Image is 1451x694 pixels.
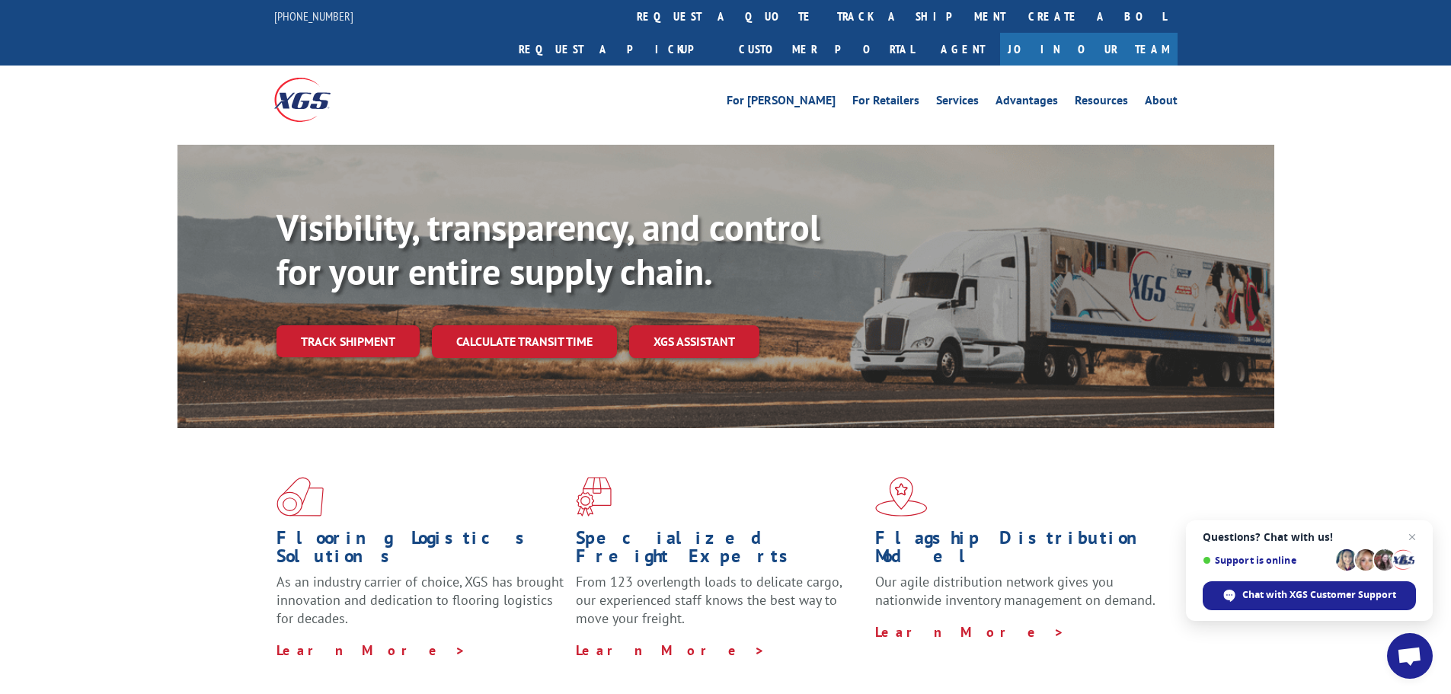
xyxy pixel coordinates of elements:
[727,33,925,66] a: Customer Portal
[852,94,919,111] a: For Retailers
[507,33,727,66] a: Request a pickup
[875,477,928,517] img: xgs-icon-flagship-distribution-model-red
[1203,531,1416,543] span: Questions? Chat with us!
[276,477,324,517] img: xgs-icon-total-supply-chain-intelligence-red
[875,623,1065,641] a: Learn More >
[1242,588,1396,602] span: Chat with XGS Customer Support
[875,573,1155,609] span: Our agile distribution network gives you nationwide inventory management on demand.
[875,529,1163,573] h1: Flagship Distribution Model
[576,529,864,573] h1: Specialized Freight Experts
[576,641,765,659] a: Learn More >
[276,529,564,573] h1: Flooring Logistics Solutions
[274,8,353,24] a: [PHONE_NUMBER]
[629,325,759,358] a: XGS ASSISTANT
[276,573,564,627] span: As an industry carrier of choice, XGS has brought innovation and dedication to flooring logistics...
[1075,94,1128,111] a: Resources
[1203,581,1416,610] span: Chat with XGS Customer Support
[432,325,617,358] a: Calculate transit time
[276,203,820,295] b: Visibility, transparency, and control for your entire supply chain.
[276,325,420,357] a: Track shipment
[925,33,1000,66] a: Agent
[576,573,864,641] p: From 123 overlength loads to delicate cargo, our experienced staff knows the best way to move you...
[1387,633,1433,679] a: Open chat
[936,94,979,111] a: Services
[1000,33,1178,66] a: Join Our Team
[996,94,1058,111] a: Advantages
[727,94,836,111] a: For [PERSON_NAME]
[1203,555,1331,566] span: Support is online
[576,477,612,517] img: xgs-icon-focused-on-flooring-red
[1145,94,1178,111] a: About
[276,641,466,659] a: Learn More >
